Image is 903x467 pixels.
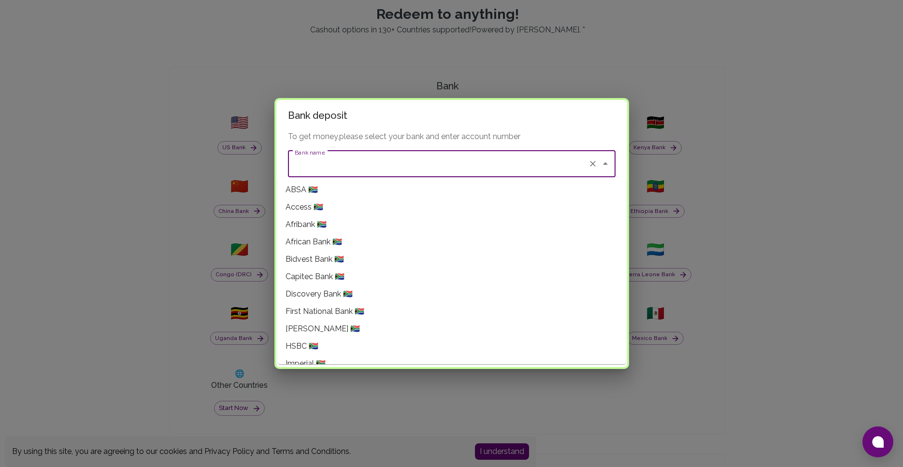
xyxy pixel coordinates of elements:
[286,271,344,283] span: Capitec Bank 🇿🇦
[862,426,893,457] button: Open chat window
[599,157,612,170] button: Close
[286,323,360,335] span: [PERSON_NAME] 🇿🇦
[286,236,342,248] span: African Bank 🇿🇦
[586,157,600,170] button: Clear
[276,100,627,131] h2: Bank deposit
[286,340,318,352] span: HSBC 🇿🇦
[286,184,318,196] span: ABSA 🇿🇦
[286,288,353,300] span: Discovery Bank 🇿🇦
[295,148,325,156] label: Bank name
[286,306,364,317] span: First National Bank 🇿🇦
[286,254,344,265] span: Bidvest Bank 🇿🇦
[286,219,327,230] span: Afribank 🇿🇦
[286,201,323,213] span: Access 🇿🇦
[288,131,616,142] p: To get money, please select your bank and enter account number
[286,358,326,369] span: Imperial 🇿🇦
